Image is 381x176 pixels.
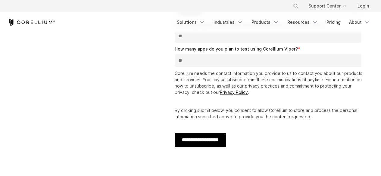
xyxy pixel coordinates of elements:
p: Corellium needs the contact information you provide to us to contact you about our products and s... [175,70,364,95]
a: Products [248,17,283,28]
a: Privacy Policy [220,90,248,95]
button: Search [290,1,301,11]
a: Corellium Home [8,19,55,26]
span: How many apps do you plan to test using Corellium Viper? [175,46,298,51]
div: Navigation Menu [173,17,374,28]
a: About [345,17,374,28]
a: Pricing [323,17,344,28]
a: Support Center [304,1,350,11]
p: By clicking submit below, you consent to allow Corellium to store and process the personal inform... [175,107,364,120]
a: Solutions [173,17,209,28]
a: Industries [210,17,247,28]
a: Login [353,1,374,11]
div: Navigation Menu [286,1,374,11]
a: Resources [284,17,322,28]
